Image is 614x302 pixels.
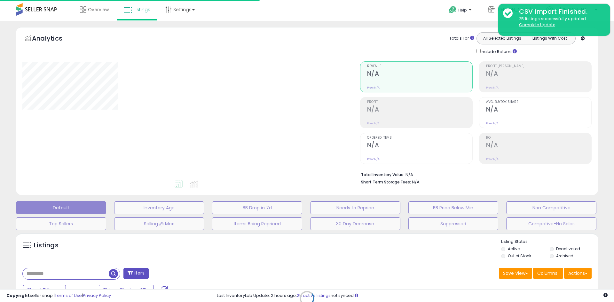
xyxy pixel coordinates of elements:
[486,121,499,125] small: Prev: N/A
[526,34,573,43] button: Listings With Cost
[367,70,472,79] h2: N/A
[367,86,380,89] small: Prev: N/A
[367,136,472,140] span: Ordered Items
[486,142,591,150] h2: N/A
[367,65,472,68] span: Revenue
[486,106,591,114] h2: N/A
[408,201,499,214] button: BB Price Below Min
[16,201,106,214] button: Default
[408,217,499,230] button: Suppressed
[367,106,472,114] h2: N/A
[212,201,302,214] button: BB Drop in 7d
[367,142,472,150] h2: N/A
[486,86,499,89] small: Prev: N/A
[486,157,499,161] small: Prev: N/A
[16,217,106,230] button: Top Sellers
[134,6,150,13] span: Listings
[514,7,605,16] div: CSV Import Finished.
[367,157,380,161] small: Prev: N/A
[367,100,472,104] span: Profit
[486,65,591,68] span: Profit [PERSON_NAME]
[486,70,591,79] h2: N/A
[478,34,526,43] button: All Selected Listings
[506,217,596,230] button: Competive-No Sales
[506,201,596,214] button: Non Competitive
[449,6,457,14] i: Get Help
[486,136,591,140] span: ROI
[114,217,204,230] button: Selling @ Max
[514,16,605,28] div: 25 listings successfully updated.
[486,100,591,104] span: Avg. Buybox Share
[6,293,111,299] div: seller snap | |
[114,201,204,214] button: Inventory Age
[6,292,30,298] strong: Copyright
[472,48,524,55] div: Include Returns
[88,6,109,13] span: Overview
[310,201,400,214] button: Needs to Reprice
[458,7,467,13] span: Help
[519,22,555,27] u: Complete Update
[367,121,380,125] small: Prev: N/A
[361,179,411,185] b: Short Term Storage Fees:
[361,170,587,178] li: N/A
[444,1,478,21] a: Help
[449,35,474,42] div: Totals For
[32,34,75,44] h5: Analytics
[496,6,531,13] span: [PERSON_NAME]
[310,217,400,230] button: 30 Day Decrease
[212,217,302,230] button: Items Being Repriced
[361,172,405,177] b: Total Inventory Value:
[412,179,420,185] span: N/A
